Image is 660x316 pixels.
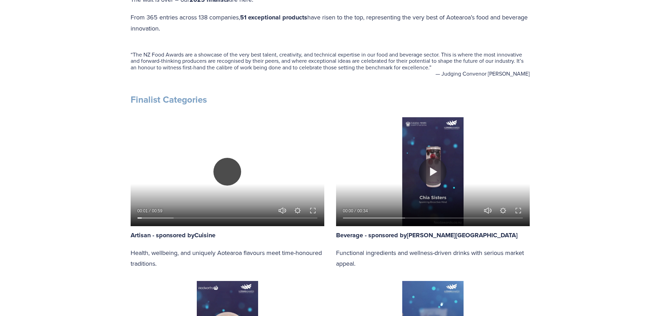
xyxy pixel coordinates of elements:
input: Seek [343,216,523,221]
strong: Artisan - sponsored by [131,231,194,240]
div: Current time [343,207,355,214]
a: Cuisine [194,231,215,239]
span: “ [131,51,133,58]
div: Current time [138,207,150,214]
div: Duration [355,207,370,214]
strong: Finalist Categories [131,93,207,106]
button: Pause [213,158,241,186]
span: ” [429,63,431,71]
button: Play [419,158,447,186]
blockquote: The NZ Food Awards are a showcase of the very best talent, creativity, and technical expertise in... [131,51,530,70]
p: Functional ingredients and wellness-driven drinks with serious market appeal. [336,247,530,269]
strong: Beverage - sponsored by [336,231,407,240]
p: From 365 entries across 138 companies, have risen to the top, representing the very best of Aotea... [131,12,530,34]
figcaption: — Judging Convenor [PERSON_NAME] [131,70,530,77]
strong: 51 exceptional products [240,13,307,22]
input: Seek [138,216,317,221]
div: Duration [150,207,164,214]
p: Health, wellbeing, and uniquely Aotearoa flavours meet time-honoured traditions. [131,247,324,269]
a: [PERSON_NAME][GEOGRAPHIC_DATA] [407,231,518,239]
